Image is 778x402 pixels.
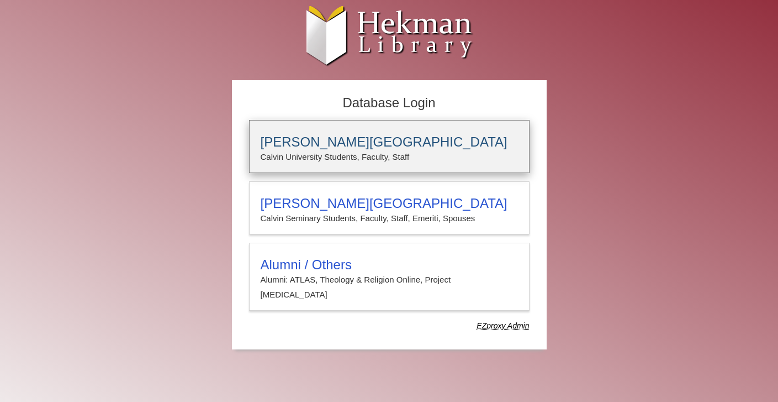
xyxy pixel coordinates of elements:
h3: Alumni / Others [261,257,518,273]
a: [PERSON_NAME][GEOGRAPHIC_DATA]Calvin Seminary Students, Faculty, Staff, Emeriti, Spouses [249,181,530,234]
h3: [PERSON_NAME][GEOGRAPHIC_DATA] [261,134,518,150]
summary: Alumni / OthersAlumni: ATLAS, Theology & Religion Online, Project [MEDICAL_DATA] [261,257,518,302]
dfn: Use Alumni login [477,321,529,330]
p: Calvin University Students, Faculty, Staff [261,150,518,164]
p: Alumni: ATLAS, Theology & Religion Online, Project [MEDICAL_DATA] [261,273,518,302]
h2: Database Login [244,92,535,114]
h3: [PERSON_NAME][GEOGRAPHIC_DATA] [261,196,518,211]
a: [PERSON_NAME][GEOGRAPHIC_DATA]Calvin University Students, Faculty, Staff [249,120,530,173]
p: Calvin Seminary Students, Faculty, Staff, Emeriti, Spouses [261,211,518,226]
